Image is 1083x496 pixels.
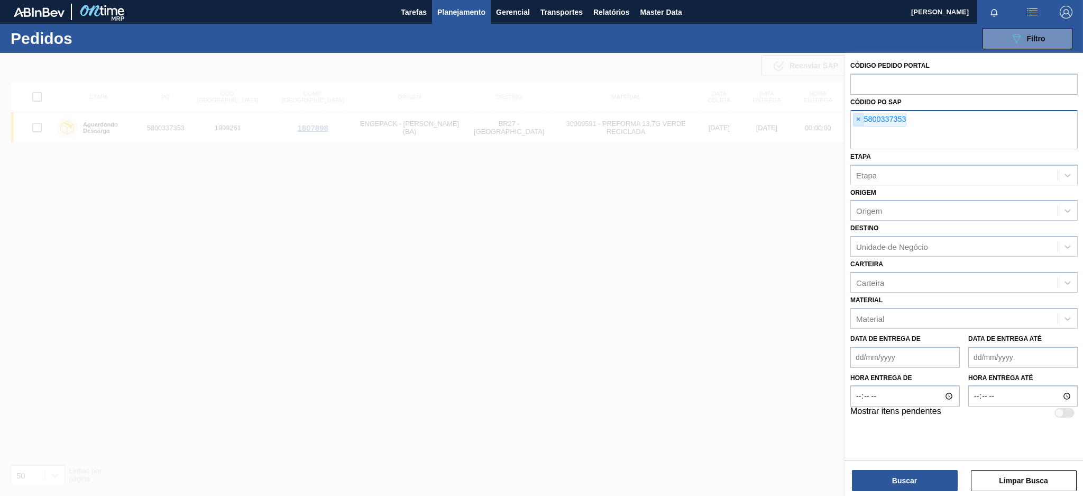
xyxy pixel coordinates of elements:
[850,224,878,232] label: Destino
[977,5,1011,20] button: Notificações
[850,347,960,368] input: dd/mm/yyyy
[850,189,876,196] label: Origem
[14,7,65,17] img: TNhmsLtSVTkK8tSr43FrP2fwEKptu5GPRR3wAAAABJRU5ErkJggg==
[850,98,902,106] label: Códido PO SAP
[1060,6,1072,19] img: Logout
[437,6,485,19] span: Planejamento
[853,113,906,127] div: 5800337353
[850,371,960,386] label: Hora entrega de
[1027,34,1045,43] span: Filtro
[496,6,530,19] span: Gerencial
[850,153,871,160] label: Etapa
[11,32,170,44] h1: Pedidos
[856,206,882,215] div: Origem
[640,6,682,19] span: Master Data
[1026,6,1039,19] img: userActions
[856,278,884,287] div: Carteira
[968,371,1078,386] label: Hora entrega até
[968,347,1078,368] input: dd/mm/yyyy
[983,28,1072,49] button: Filtro
[968,335,1042,342] label: Data de Entrega até
[850,260,883,268] label: Carteira
[850,407,941,419] label: Mostrar itens pendentes
[850,296,883,304] label: Material
[540,6,583,19] span: Transportes
[850,62,930,69] label: Código Pedido Portal
[401,6,427,19] span: Tarefas
[856,242,928,251] div: Unidade de Negócio
[856,314,884,323] div: Material
[593,6,629,19] span: Relatórios
[856,170,877,179] div: Etapa
[853,113,864,126] span: ×
[850,335,921,342] label: Data de Entrega de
